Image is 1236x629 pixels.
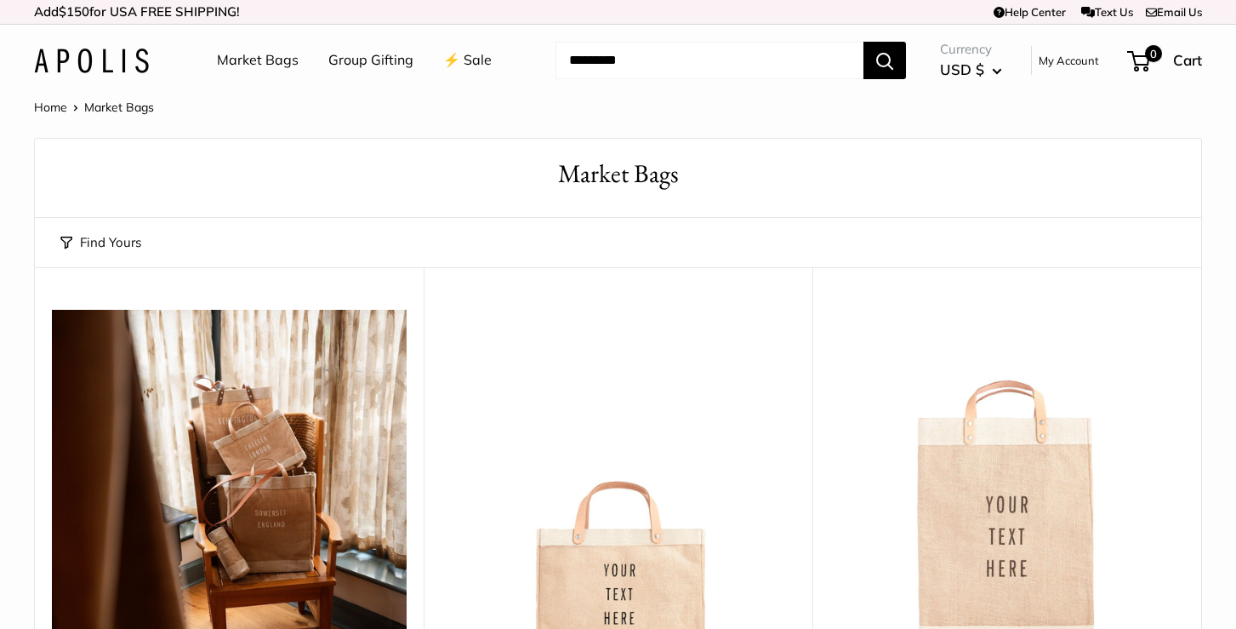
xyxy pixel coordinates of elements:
a: Email Us [1146,5,1202,19]
a: My Account [1039,50,1099,71]
nav: Breadcrumb [34,96,154,118]
button: Find Yours [60,231,141,254]
a: Market Bags [217,48,299,73]
a: Group Gifting [328,48,413,73]
span: Currency [940,37,1002,61]
button: USD $ [940,56,1002,83]
span: Cart [1173,51,1202,69]
a: ⚡️ Sale [443,48,492,73]
input: Search... [555,42,863,79]
h1: Market Bags [60,156,1176,192]
a: Help Center [994,5,1066,19]
span: Market Bags [84,100,154,115]
span: $150 [59,3,89,20]
span: USD $ [940,60,984,78]
span: 0 [1145,45,1162,62]
img: Apolis [34,49,149,73]
button: Search [863,42,906,79]
a: Text Us [1081,5,1133,19]
a: Home [34,100,67,115]
a: 0 Cart [1129,47,1202,74]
